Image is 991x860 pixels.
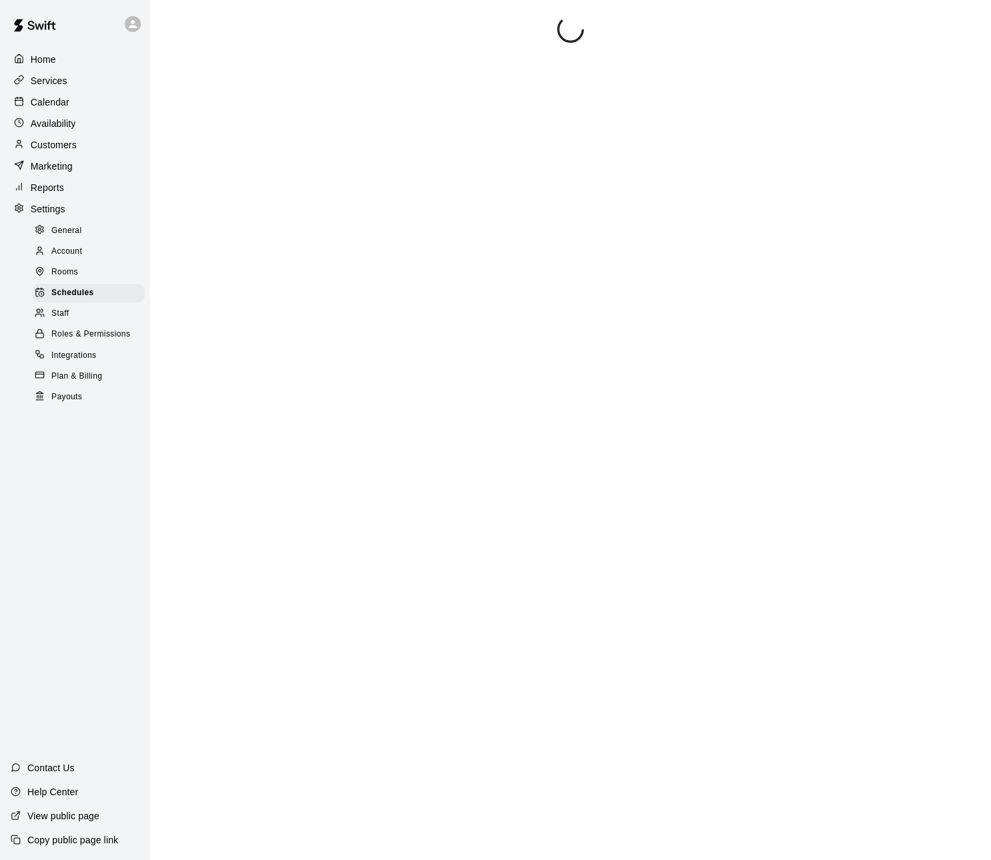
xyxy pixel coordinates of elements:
div: Roles & Permissions [32,325,145,344]
span: Account [51,245,82,258]
span: Staff [51,307,69,320]
a: Integrations [32,345,150,366]
a: General [32,220,150,241]
a: Plan & Billing [32,366,150,387]
p: Reports [31,181,64,194]
a: Calendar [11,92,139,112]
div: Rooms [32,263,145,282]
span: General [51,224,82,238]
a: Services [11,71,139,91]
p: Calendar [31,95,69,109]
p: Marketing [31,160,73,173]
span: Integrations [51,349,97,363]
p: Services [31,74,67,87]
span: Payouts [51,391,82,404]
a: Schedules [32,283,150,304]
p: Home [31,53,56,66]
div: General [32,222,145,240]
p: Settings [31,202,65,216]
span: Roles & Permissions [51,328,130,341]
a: Reports [11,178,139,198]
a: Account [32,241,150,262]
a: Payouts [32,387,150,407]
span: Plan & Billing [51,370,102,383]
a: Roles & Permissions [32,325,150,345]
a: Rooms [32,262,150,283]
p: View public page [27,809,99,823]
p: Copy public page link [27,833,118,847]
a: Marketing [11,156,139,176]
div: Account [32,242,145,261]
p: Availability [31,117,76,130]
div: Schedules [32,284,145,302]
div: Plan & Billing [32,367,145,386]
p: Customers [31,138,77,152]
a: Customers [11,135,139,155]
div: Integrations [32,347,145,365]
div: Payouts [32,388,145,407]
div: Staff [32,304,145,323]
span: Schedules [51,286,94,300]
a: Home [11,49,139,69]
p: Contact Us [27,761,75,775]
a: Settings [11,199,139,219]
p: Help Center [27,785,78,799]
span: Rooms [51,266,78,279]
a: Availability [11,114,139,134]
a: Staff [32,304,150,325]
